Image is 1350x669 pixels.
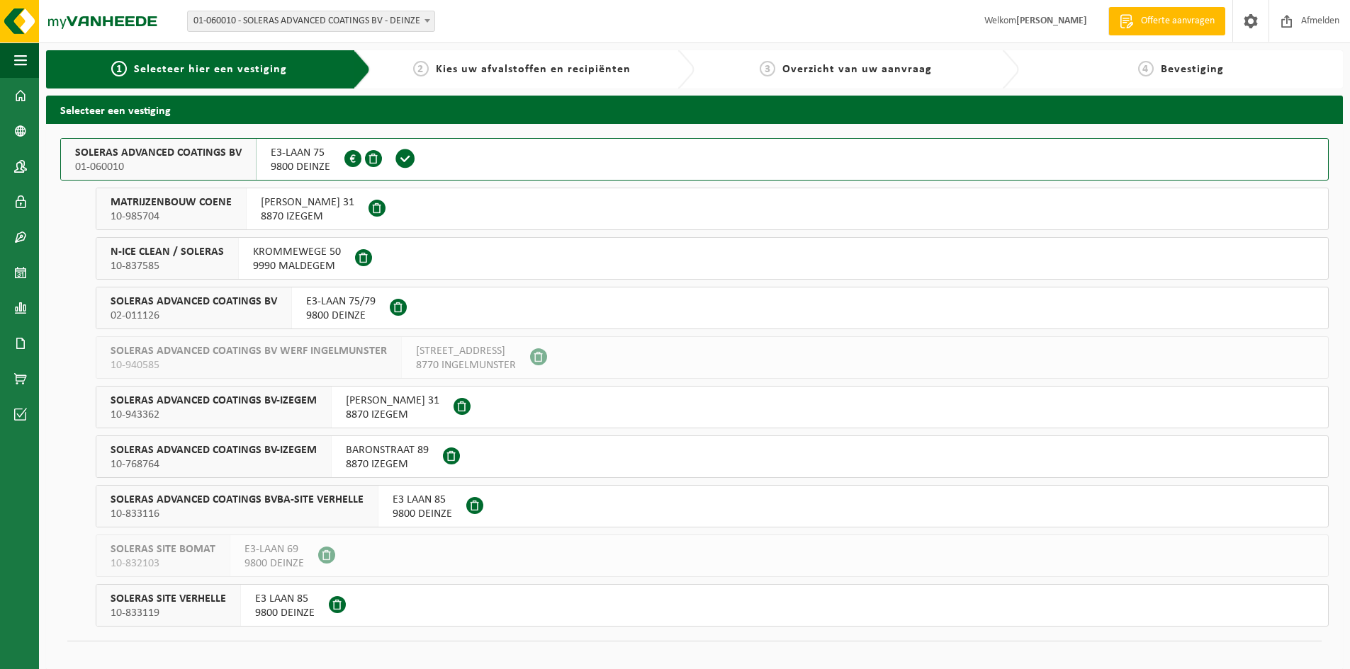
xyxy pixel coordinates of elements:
span: 10-837585 [111,259,224,273]
span: Overzicht van uw aanvraag [782,64,932,75]
span: 01-060010 [75,160,242,174]
span: SOLERAS ADVANCED COATINGS BV WERF INGELMUNSTER [111,344,387,358]
span: BARONSTRAAT 89 [346,443,429,457]
span: 10-833119 [111,606,226,620]
span: 9990 MALDEGEM [253,259,341,273]
button: SOLERAS ADVANCED COATINGS BV-IZEGEM 10-943362 [PERSON_NAME] 318870 IZEGEM [96,386,1329,428]
strong: [PERSON_NAME] [1016,16,1087,26]
button: SOLERAS SITE VERHELLE 10-833119 E3 LAAN 859800 DEINZE [96,584,1329,627]
button: N-ICE CLEAN / SOLERAS 10-837585 KROMMEWEGE 509990 MALDEGEM [96,237,1329,280]
button: SOLERAS ADVANCED COATINGS BV 01-060010 E3-LAAN 759800 DEINZE [60,138,1329,181]
span: SOLERAS SITE VERHELLE [111,592,226,606]
span: 10-985704 [111,210,232,224]
h2: Selecteer een vestiging [46,96,1343,123]
span: 10-940585 [111,358,387,372]
span: [PERSON_NAME] 31 [261,195,354,210]
span: 02-011126 [111,309,277,323]
span: 10-832103 [111,556,215,571]
span: [PERSON_NAME] 31 [346,394,439,408]
a: Offerte aanvragen [1108,7,1225,35]
span: 8870 IZEGEM [261,210,354,224]
span: SOLERAS ADVANCED COATINGS BV [75,146,242,160]
span: E3-LAAN 69 [244,542,304,556]
span: 2 [413,61,429,76]
button: SOLERAS ADVANCED COATINGS BV 02-011126 E3-LAAN 75/799800 DEINZE [96,287,1329,329]
span: E3 LAAN 85 [255,592,315,606]
span: 10-768764 [111,457,317,471]
span: 01-060010 - SOLERAS ADVANCED COATINGS BV - DEINZE [188,11,434,31]
span: 10-833116 [111,507,364,521]
span: SOLERAS SITE BOMAT [111,542,215,556]
span: E3-LAAN 75/79 [306,295,376,309]
span: Bevestiging [1161,64,1224,75]
span: [STREET_ADDRESS] [416,344,516,358]
button: SOLERAS ADVANCED COATINGS BV-IZEGEM 10-768764 BARONSTRAAT 898870 IZEGEM [96,435,1329,478]
span: SOLERAS ADVANCED COATINGS BVBA-SITE VERHELLE [111,493,364,507]
span: KROMMEWEGE 50 [253,245,341,259]
span: 8870 IZEGEM [346,408,439,422]
span: E3 LAAN 85 [393,493,452,507]
span: 8870 IZEGEM [346,457,429,471]
span: 9800 DEINZE [393,507,452,521]
span: 1 [111,61,127,76]
span: 3 [760,61,775,76]
button: MATRIJZENBOUW COENE 10-985704 [PERSON_NAME] 318870 IZEGEM [96,188,1329,230]
span: 9800 DEINZE [306,309,376,323]
span: 9800 DEINZE [271,160,330,174]
span: Selecteer hier een vestiging [134,64,287,75]
span: 4 [1138,61,1154,76]
span: 8770 INGELMUNSTER [416,358,516,372]
span: Kies uw afvalstoffen en recipiënten [436,64,631,75]
span: E3-LAAN 75 [271,146,330,160]
span: 9800 DEINZE [244,556,304,571]
span: 01-060010 - SOLERAS ADVANCED COATINGS BV - DEINZE [187,11,435,32]
span: SOLERAS ADVANCED COATINGS BV-IZEGEM [111,394,317,408]
span: 10-943362 [111,408,317,422]
span: Offerte aanvragen [1137,14,1218,28]
span: MATRIJZENBOUW COENE [111,195,232,210]
span: SOLERAS ADVANCED COATINGS BV-IZEGEM [111,443,317,457]
span: N-ICE CLEAN / SOLERAS [111,245,224,259]
button: SOLERAS ADVANCED COATINGS BVBA-SITE VERHELLE 10-833116 E3 LAAN 859800 DEINZE [96,485,1329,527]
span: SOLERAS ADVANCED COATINGS BV [111,295,277,309]
span: 9800 DEINZE [255,606,315,620]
